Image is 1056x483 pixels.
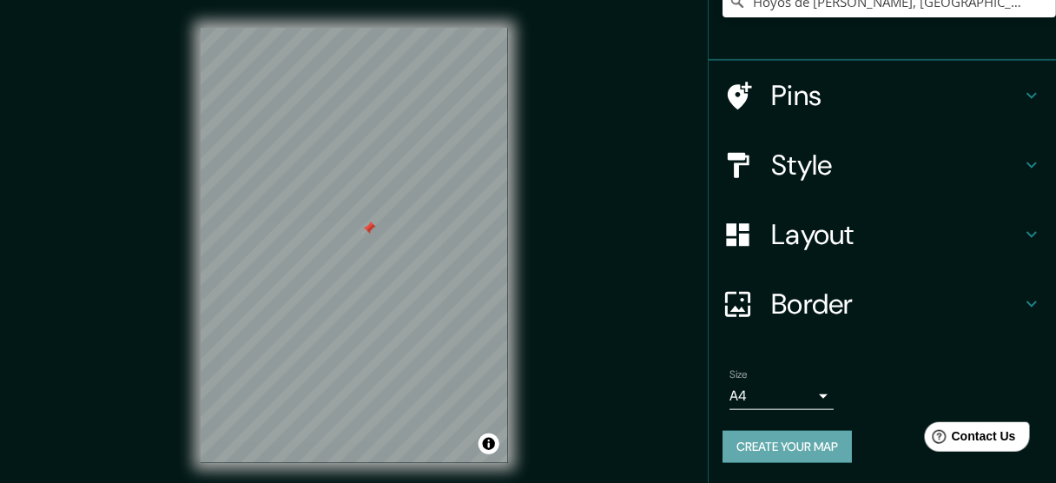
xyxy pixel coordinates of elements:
[771,217,1021,252] h4: Layout
[901,415,1037,464] iframe: Help widget launcher
[771,78,1021,113] h4: Pins
[771,287,1021,321] h4: Border
[723,431,852,463] button: Create your map
[478,433,499,454] button: Toggle attribution
[709,130,1056,200] div: Style
[709,200,1056,269] div: Layout
[729,367,748,382] label: Size
[729,382,834,410] div: A4
[201,28,508,463] canvas: Map
[771,148,1021,182] h4: Style
[709,269,1056,339] div: Border
[709,61,1056,130] div: Pins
